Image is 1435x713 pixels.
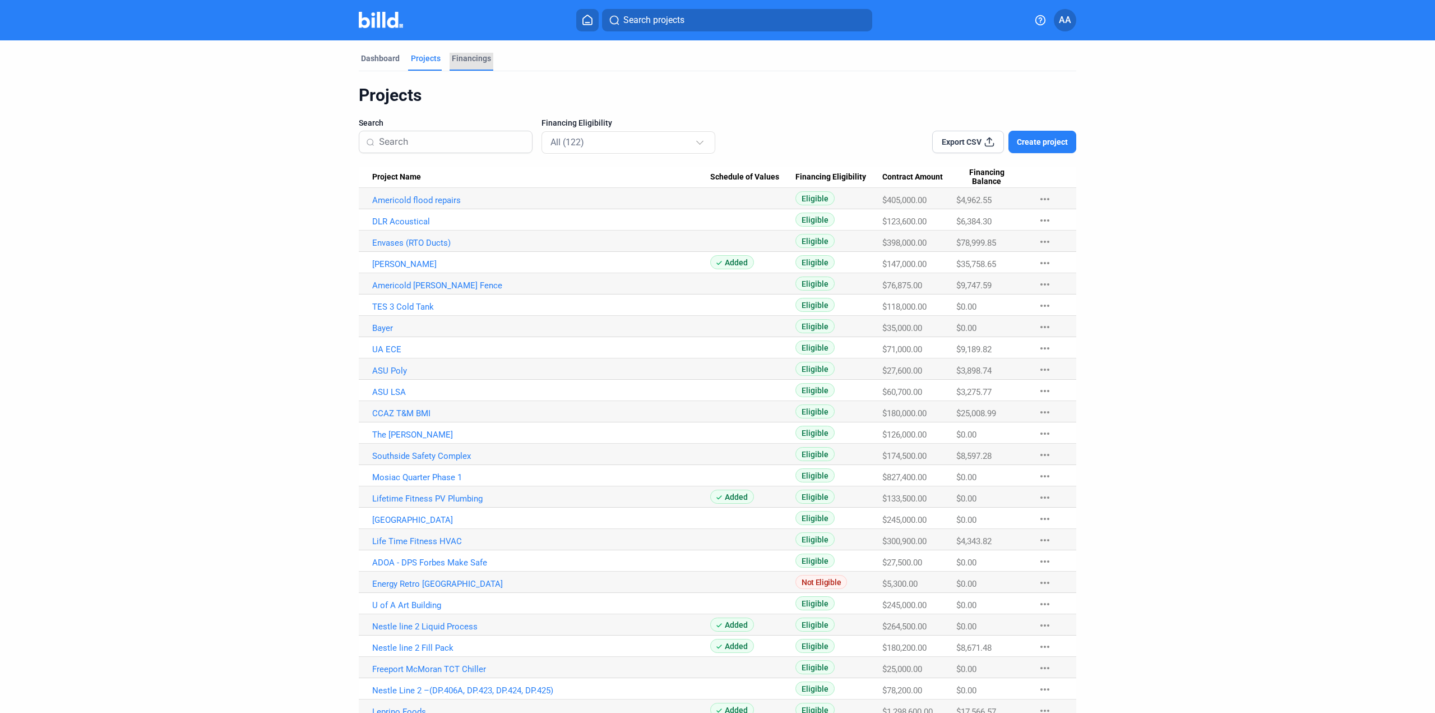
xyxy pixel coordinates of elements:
[372,344,710,355] a: UA ECE
[710,639,754,653] span: Added
[710,618,754,632] span: Added
[956,366,992,376] span: $3,898.74
[956,344,992,355] span: $9,189.82
[956,168,1027,187] div: Financing Balance
[411,53,441,64] div: Projects
[882,302,927,312] span: $118,000.00
[956,408,996,418] span: $25,008.99
[1038,533,1052,547] mat-icon: more_horiz
[956,515,976,525] span: $0.00
[1017,136,1068,148] span: Create project
[956,686,976,696] span: $0.00
[882,387,922,397] span: $60,700.00
[882,451,927,461] span: $174,500.00
[795,682,835,696] span: Eligible
[1038,342,1052,355] mat-icon: more_horiz
[372,217,710,227] a: DLR Acoustical
[795,298,835,312] span: Eligible
[541,117,612,128] span: Financing Eligibility
[882,323,922,333] span: $35,000.00
[795,191,835,205] span: Eligible
[956,472,976,482] span: $0.00
[372,536,710,546] a: Life Time Fitness HVAC
[795,532,835,546] span: Eligible
[372,366,710,376] a: ASU Poly
[372,323,710,333] a: Bayer
[795,468,835,482] span: Eligible
[882,622,927,632] span: $264,500.00
[956,280,992,291] span: $9,747.59
[1038,470,1052,483] mat-icon: more_horiz
[372,387,710,397] a: ASU LSA
[710,490,754,504] span: Added
[372,622,710,632] a: Nestle line 2 Liquid Process
[1038,597,1052,611] mat-icon: more_horiz
[372,600,710,610] a: U of A Art Building
[882,217,927,227] span: $123,600.00
[795,172,882,182] div: Financing Eligibility
[882,172,943,182] span: Contract Amount
[1038,619,1052,632] mat-icon: more_horiz
[361,53,400,64] div: Dashboard
[795,660,835,674] span: Eligible
[882,472,927,482] span: $827,400.00
[359,85,1076,106] div: Projects
[372,280,710,291] a: Americold [PERSON_NAME] Fence
[1059,13,1071,27] span: AA
[623,13,684,27] span: Search projects
[882,172,957,182] div: Contract Amount
[710,172,779,182] span: Schedule of Values
[372,451,710,461] a: Southside Safety Complex
[1038,299,1052,312] mat-icon: more_horiz
[372,195,710,205] a: Americold flood repairs
[710,255,754,269] span: Added
[1038,661,1052,675] mat-icon: more_horiz
[956,536,992,546] span: $4,343.82
[956,387,992,397] span: $3,275.77
[372,172,421,182] span: Project Name
[882,430,927,440] span: $126,000.00
[882,579,918,589] span: $5,300.00
[372,238,710,248] a: Envases (RTO Ducts)
[452,53,491,64] div: Financings
[956,323,976,333] span: $0.00
[372,558,710,568] a: ADOA - DPS Forbes Make Safe
[1038,683,1052,696] mat-icon: more_horiz
[1038,406,1052,419] mat-icon: more_horiz
[359,12,403,28] img: Billd Company Logo
[956,558,976,568] span: $0.00
[372,172,710,182] div: Project Name
[795,362,835,376] span: Eligible
[795,554,835,568] span: Eligible
[372,494,710,504] a: Lifetime Fitness PV Plumbing
[1038,576,1052,590] mat-icon: more_horiz
[795,341,835,355] span: Eligible
[795,404,835,418] span: Eligible
[956,302,976,312] span: $0.00
[372,472,710,482] a: Mosiac Quarter Phase 1
[372,664,710,674] a: Freeport McMoran TCT Chiller
[942,136,982,148] span: Export CSV
[795,639,835,653] span: Eligible
[795,618,835,632] span: Eligible
[1038,278,1052,291] mat-icon: more_horiz
[882,686,922,696] span: $78,200.00
[932,131,1004,153] button: Export CSV
[550,137,584,148] mat-select-trigger: All (122)
[795,172,866,182] span: Financing Eligibility
[1038,214,1052,227] mat-icon: more_horiz
[1038,640,1052,654] mat-icon: more_horiz
[1038,256,1052,270] mat-icon: more_horiz
[956,168,1017,187] span: Financing Balance
[956,664,976,674] span: $0.00
[956,259,996,269] span: $35,758.65
[795,447,835,461] span: Eligible
[795,213,835,227] span: Eligible
[379,130,525,154] input: Search
[372,302,710,312] a: TES 3 Cold Tank
[882,280,922,291] span: $76,875.00
[956,195,992,205] span: $4,962.55
[882,664,922,674] span: $25,000.00
[1038,363,1052,376] mat-icon: more_horiz
[372,515,710,525] a: [GEOGRAPHIC_DATA]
